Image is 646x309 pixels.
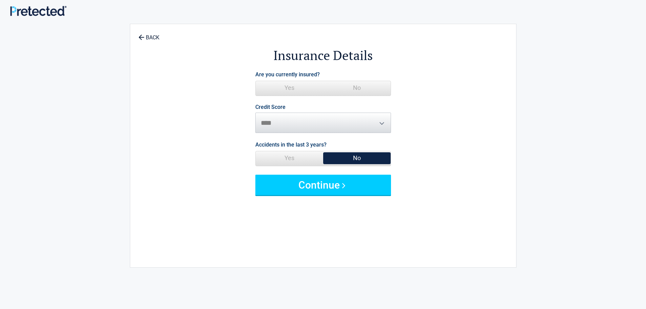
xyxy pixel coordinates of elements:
img: Main Logo [10,6,66,16]
button: Continue [255,175,391,195]
label: Are you currently insured? [255,70,320,79]
label: Accidents in the last 3 years? [255,140,327,149]
span: Yes [256,81,323,95]
a: BACK [137,28,161,40]
label: Credit Score [255,104,286,110]
span: No [323,81,391,95]
h2: Insurance Details [168,47,479,64]
span: Yes [256,151,323,165]
span: No [323,151,391,165]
